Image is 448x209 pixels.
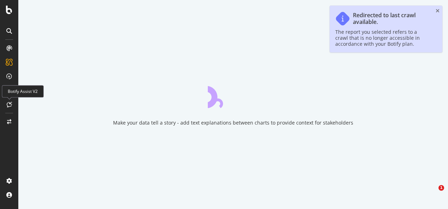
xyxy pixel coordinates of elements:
[438,185,444,191] span: 1
[353,12,430,25] div: Redirected to last crawl available.
[208,83,259,108] div: animation
[335,29,430,47] div: The report you selected refers to a crawl that is no longer accessible in accordance with your Bo...
[2,85,44,97] div: Botify Assist V2
[113,119,353,126] div: Make your data tell a story - add text explanations between charts to provide context for stakeho...
[424,185,441,202] iframe: Intercom live chat
[436,8,440,13] div: close toast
